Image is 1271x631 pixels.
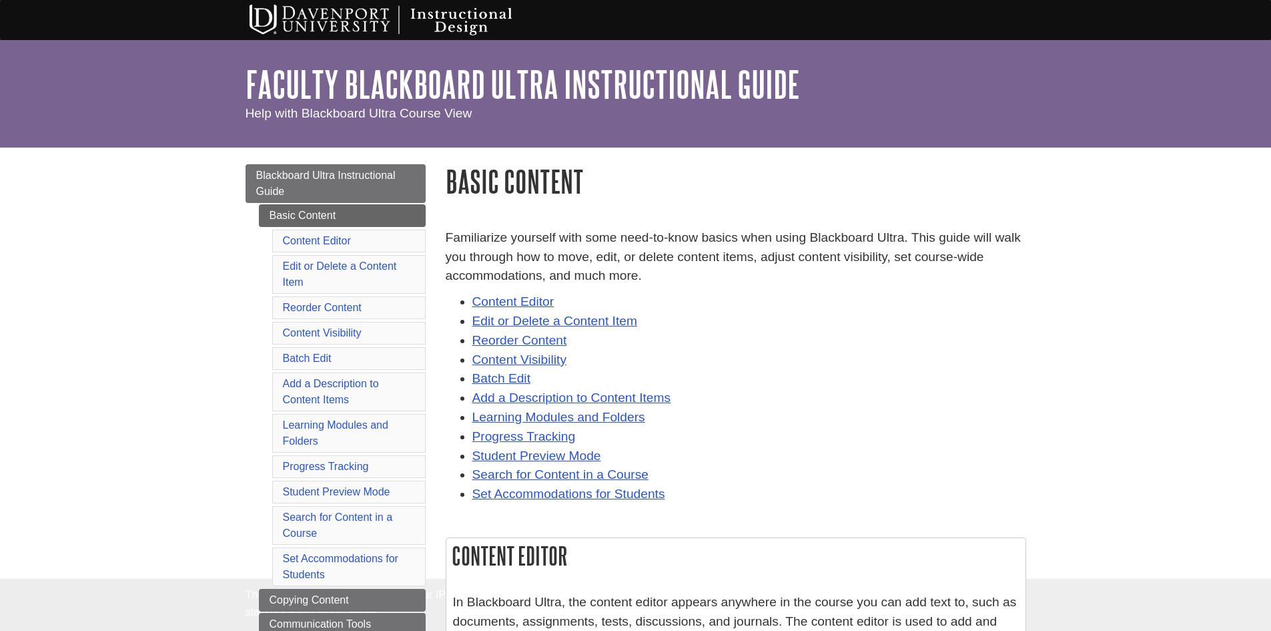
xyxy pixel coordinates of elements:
a: Edit or Delete a Content Item [283,260,397,288]
p: Familiarize yourself with some need-to-know basics when using Blackboard Ultra. This guide will w... [446,228,1026,286]
a: Content Visibility [283,327,362,339]
a: Progress Tracking [472,429,576,443]
a: Search for Content in a Course [283,511,393,539]
a: Basic Content [259,204,426,227]
a: Learning Modules and Folders [472,410,645,424]
a: Content Editor [283,235,351,246]
span: Blackboard Ultra Instructional Guide [256,170,396,197]
a: Add a Description to Content Items [283,378,379,405]
a: Set Accommodations for Students [472,487,665,501]
h2: Content Editor [446,538,1025,574]
a: Reorder Content [283,302,362,313]
a: Set Accommodations for Students [283,553,398,580]
img: Davenport University Instructional Design [239,3,559,37]
a: Learning Modules and Folders [283,419,388,447]
a: Faculty Blackboard Ultra Instructional Guide [246,63,800,105]
a: Search for Content in a Course [472,467,649,481]
a: Reorder Content [472,333,567,347]
h1: Basic Content [446,164,1026,198]
a: Content Visibility [472,353,567,367]
a: Student Preview Mode [472,449,601,463]
a: Batch Edit [283,353,332,364]
a: Content Editor [472,294,554,308]
a: Add a Description to Content Items [472,391,671,405]
a: Copying Content [259,589,426,612]
a: Batch Edit [472,371,530,385]
a: Progress Tracking [283,461,369,472]
span: Help with Blackboard Ultra Course View [246,106,472,120]
a: Student Preview Mode [283,486,390,497]
a: Blackboard Ultra Instructional Guide [246,164,426,203]
a: Edit or Delete a Content Item [472,314,637,328]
